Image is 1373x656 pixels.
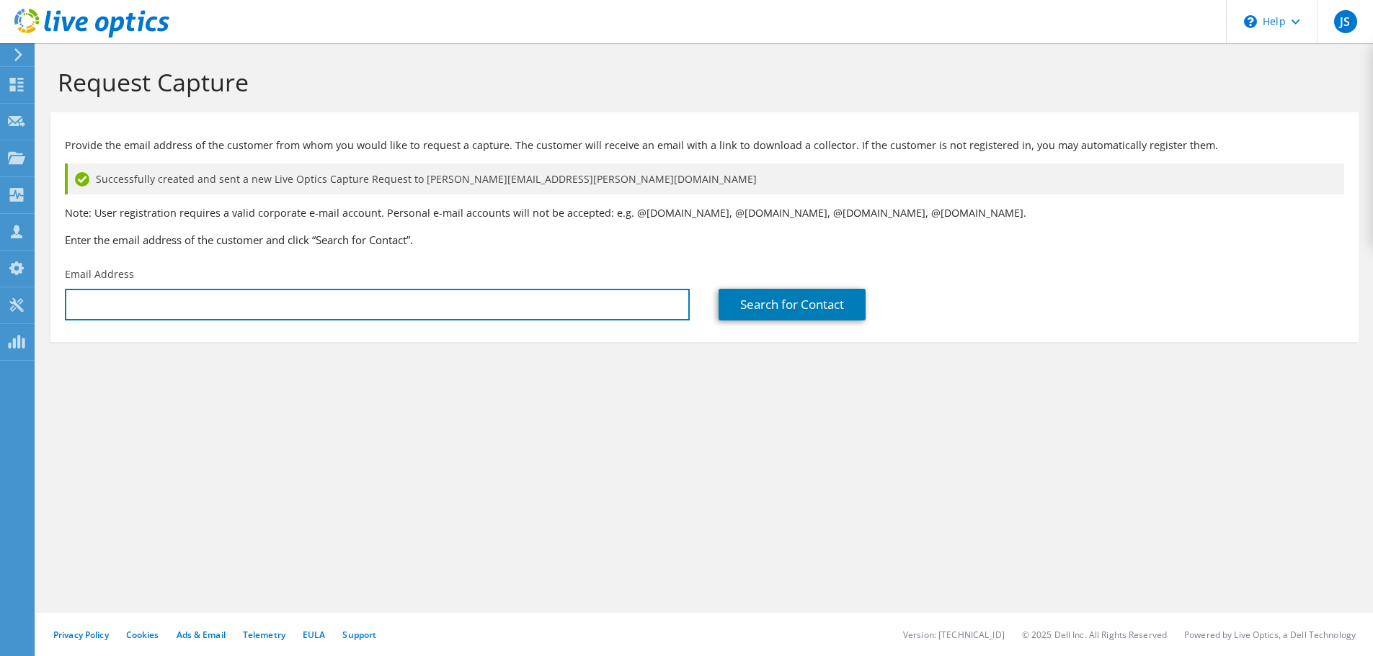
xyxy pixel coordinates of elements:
h1: Request Capture [58,67,1344,97]
li: Version: [TECHNICAL_ID] [903,629,1005,641]
a: Telemetry [243,629,285,641]
a: Ads & Email [177,629,226,641]
a: EULA [303,629,325,641]
a: Privacy Policy [53,629,109,641]
a: Support [342,629,376,641]
span: Successfully created and sent a new Live Optics Capture Request to [PERSON_NAME][EMAIL_ADDRESS][P... [96,171,757,187]
h3: Enter the email address of the customer and click “Search for Contact”. [65,232,1344,248]
span: JS [1334,10,1357,33]
li: Powered by Live Optics, a Dell Technology [1184,629,1356,641]
a: Cookies [126,629,159,641]
a: Search for Contact [719,289,866,320]
label: Email Address [65,267,134,282]
p: Note: User registration requires a valid corporate e-mail account. Personal e-mail accounts will ... [65,205,1344,221]
li: © 2025 Dell Inc. All Rights Reserved [1022,629,1167,641]
svg: \n [1244,15,1257,28]
p: Provide the email address of the customer from whom you would like to request a capture. The cust... [65,138,1344,153]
